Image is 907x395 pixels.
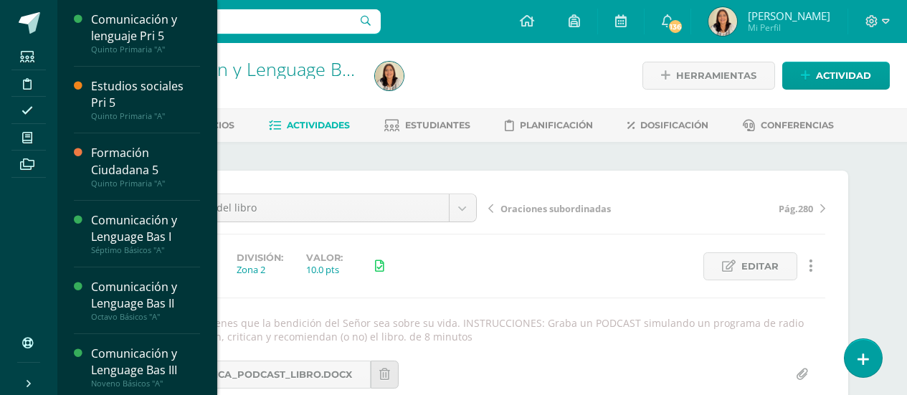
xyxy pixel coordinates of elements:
a: Comunicación y Lenguage Bas II [112,57,374,81]
a: Formación Ciudadana 5Quinto Primaria "A" [91,145,200,188]
div: Formación Ciudadana 5 [91,145,200,178]
div: 10.0 pts [306,263,343,276]
div: Noveno Básicos "A" [91,379,200,389]
a: Oraciones subordinadas [488,201,657,215]
a: Rubrica_Podcast_Libro.docx [149,361,371,389]
a: Comunicación y Lenguage Bas IIINoveno Básicos "A" [91,346,200,389]
div: Comunicación y Lenguage Bas II [91,279,200,312]
a: Actividad [782,62,890,90]
div: Octavo Básicos "A" [91,312,200,322]
div: Octavo Básicos 'A' [112,79,358,92]
a: Presentación del libro [141,194,476,222]
a: Comunicación y Lenguage Bas IIOctavo Básicos "A" [91,279,200,322]
div: Quinto Primaria "A" [91,44,200,54]
span: Conferencias [761,120,834,130]
div: Quinto Primaria "A" [91,111,200,121]
span: Mi Perfil [748,22,830,34]
input: Busca un usuario... [67,9,381,34]
img: 28c7fd677c0ff8ace5ab9a34417427e6.png [375,62,404,90]
span: Editar [741,253,779,280]
h1: Comunicación y Lenguage Bas II [112,59,358,79]
div: Quinto Primaria "A" [91,179,200,189]
a: Dosificación [627,114,708,137]
span: 136 [668,19,683,34]
span: Actividades [287,120,350,130]
a: Actividades [269,114,350,137]
span: Estudiantes [405,120,470,130]
span: Presentación del libro [151,194,438,222]
a: Estudiantes [384,114,470,137]
span: [PERSON_NAME] [748,9,830,23]
span: Actividad [816,62,871,89]
span: Herramientas [676,62,756,89]
a: Herramientas [642,62,775,90]
a: Planificación [505,114,593,137]
label: División: [237,252,283,263]
a: Conferencias [743,114,834,137]
label: Valor: [306,252,343,263]
a: Comunicación y lenguaje Pri 5Quinto Primaria "A" [91,11,200,54]
div: Zona 2 [237,263,283,276]
div: Séptimo Básicos "A" [91,245,200,255]
div: Buenos días jóvenes que la bendición del Señor sea sobre su vida. INSTRUCCIONES: Graba un PODCAST... [134,316,831,343]
img: 28c7fd677c0ff8ace5ab9a34417427e6.png [708,7,737,36]
div: Comunicación y Lenguage Bas I [91,212,200,245]
div: Estudios sociales Pri 5 [91,78,200,111]
span: Oraciones subordinadas [500,202,611,215]
span: Pág.280 [779,202,813,215]
span: Dosificación [640,120,708,130]
a: Comunicación y Lenguage Bas ISéptimo Básicos "A" [91,212,200,255]
a: Pág.280 [657,201,825,215]
div: Comunicación y lenguaje Pri 5 [91,11,200,44]
a: Estudios sociales Pri 5Quinto Primaria "A" [91,78,200,121]
span: Planificación [520,120,593,130]
div: Comunicación y Lenguage Bas III [91,346,200,379]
